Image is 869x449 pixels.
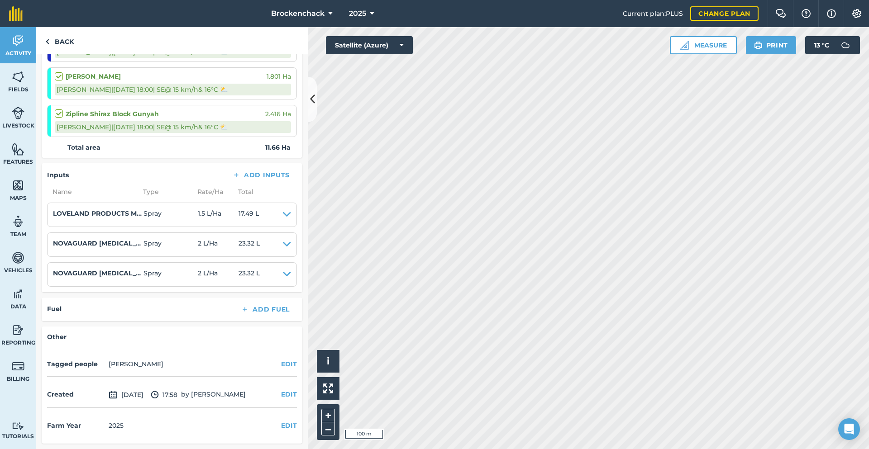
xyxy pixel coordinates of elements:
span: 2 L / Ha [198,238,239,251]
span: 17.49 L [239,208,259,221]
img: svg+xml;base64,PD94bWwgdmVyc2lvbj0iMS4wIiBlbmNvZGluZz0idXRmLTgiPz4KPCEtLSBHZW5lcmF0b3I6IEFkb2JlIE... [12,323,24,337]
span: Spray [143,238,198,251]
div: [PERSON_NAME] | [DATE] 18:00 | SE @ 15 km/h & 16 ° C ⛅️ [55,121,291,133]
button: EDIT [281,389,297,399]
strong: Total area [67,142,100,152]
strong: [PERSON_NAME] [66,71,121,81]
h4: Tagged people [47,359,105,369]
span: Name [47,187,138,197]
h4: Farm Year [47,421,105,430]
span: 17:58 [151,389,177,400]
h4: Inputs [47,170,69,180]
button: Measure [670,36,737,54]
img: svg+xml;base64,PD94bWwgdmVyc2lvbj0iMS4wIiBlbmNvZGluZz0idXRmLTgiPz4KPCEtLSBHZW5lcmF0b3I6IEFkb2JlIE... [12,34,24,47]
summary: NOVAGUARD [MEDICAL_DATA]-DIQUAT 250 HERBICIDESpray2 L/Ha23.32 L [53,268,291,281]
strong: 11.66 Ha [265,142,291,152]
img: svg+xml;base64,PD94bWwgdmVyc2lvbj0iMS4wIiBlbmNvZGluZz0idXRmLTgiPz4KPCEtLSBHZW5lcmF0b3I6IEFkb2JlIE... [12,359,24,373]
button: Print [746,36,797,54]
div: 2025 [109,421,124,430]
div: by [PERSON_NAME] [47,382,297,408]
a: Back [36,27,83,54]
img: svg+xml;base64,PHN2ZyB4bWxucz0iaHR0cDovL3d3dy53My5vcmcvMjAwMC9zdmciIHdpZHRoPSI1NiIgaGVpZ2h0PSI2MC... [12,142,24,156]
img: svg+xml;base64,PD94bWwgdmVyc2lvbj0iMS4wIiBlbmNvZGluZz0idXRmLTgiPz4KPCEtLSBHZW5lcmF0b3I6IEFkb2JlIE... [12,106,24,120]
span: Total [233,187,253,197]
div: [PERSON_NAME] | [DATE] 18:00 | SE @ 15 km/h & 16 ° C ⛅️ [55,84,291,95]
span: 1.801 Ha [267,71,291,81]
a: Change plan [690,6,759,21]
img: svg+xml;base64,PHN2ZyB4bWxucz0iaHR0cDovL3d3dy53My5vcmcvMjAwMC9zdmciIHdpZHRoPSIxNyIgaGVpZ2h0PSIxNy... [827,8,836,19]
span: 23.32 L [239,268,260,281]
h4: LOVELAND PRODUCTS MSO WITH LECI-TECH SPRAY [MEDICAL_DATA] [53,208,143,218]
span: Current plan : PLUS [623,9,683,19]
img: svg+xml;base64,PHN2ZyB4bWxucz0iaHR0cDovL3d3dy53My5vcmcvMjAwMC9zdmciIHdpZHRoPSI1NiIgaGVpZ2h0PSI2MC... [12,70,24,84]
span: Spray [143,208,198,221]
img: svg+xml;base64,PD94bWwgdmVyc2lvbj0iMS4wIiBlbmNvZGluZz0idXRmLTgiPz4KPCEtLSBHZW5lcmF0b3I6IEFkb2JlIE... [836,36,855,54]
span: Rate/ Ha [192,187,233,197]
span: Spray [143,268,198,281]
h4: Other [47,332,297,342]
img: A question mark icon [801,9,812,18]
button: + [321,409,335,422]
img: svg+xml;base64,PD94bWwgdmVyc2lvbj0iMS4wIiBlbmNvZGluZz0idXRmLTgiPz4KPCEtLSBHZW5lcmF0b3I6IEFkb2JlIE... [12,251,24,265]
img: svg+xml;base64,PD94bWwgdmVyc2lvbj0iMS4wIiBlbmNvZGluZz0idXRmLTgiPz4KPCEtLSBHZW5lcmF0b3I6IEFkb2JlIE... [151,389,159,400]
span: Brockenchack [271,8,325,19]
img: svg+xml;base64,PHN2ZyB4bWxucz0iaHR0cDovL3d3dy53My5vcmcvMjAwMC9zdmciIHdpZHRoPSI5IiBoZWlnaHQ9IjI0Ii... [45,36,49,47]
span: 2025 [349,8,366,19]
button: 13 °C [805,36,860,54]
span: Type [138,187,192,197]
summary: NOVAGUARD [MEDICAL_DATA]-DIQUAT 250 HERBICIDESpray2 L/Ha23.32 L [53,238,291,251]
h4: Created [47,389,105,399]
img: svg+xml;base64,PD94bWwgdmVyc2lvbj0iMS4wIiBlbmNvZGluZz0idXRmLTgiPz4KPCEtLSBHZW5lcmF0b3I6IEFkb2JlIE... [12,422,24,430]
img: svg+xml;base64,PD94bWwgdmVyc2lvbj0iMS4wIiBlbmNvZGluZz0idXRmLTgiPz4KPCEtLSBHZW5lcmF0b3I6IEFkb2JlIE... [12,215,24,228]
button: – [321,422,335,435]
li: [PERSON_NAME] [109,359,163,369]
img: fieldmargin Logo [9,6,23,21]
span: 13 ° C [814,36,829,54]
img: svg+xml;base64,PD94bWwgdmVyc2lvbj0iMS4wIiBlbmNvZGluZz0idXRmLTgiPz4KPCEtLSBHZW5lcmF0b3I6IEFkb2JlIE... [109,389,118,400]
button: Satellite (Azure) [326,36,413,54]
h4: NOVAGUARD [MEDICAL_DATA]-DIQUAT 250 HERBICIDE [53,238,143,248]
h4: NOVAGUARD [MEDICAL_DATA]-DIQUAT 250 HERBICIDE [53,268,143,278]
strong: Zipline Shiraz Block Gunyah [66,109,159,119]
button: i [317,350,339,373]
button: Add Fuel [234,303,297,316]
img: svg+xml;base64,PD94bWwgdmVyc2lvbj0iMS4wIiBlbmNvZGluZz0idXRmLTgiPz4KPCEtLSBHZW5lcmF0b3I6IEFkb2JlIE... [12,287,24,301]
img: svg+xml;base64,PHN2ZyB4bWxucz0iaHR0cDovL3d3dy53My5vcmcvMjAwMC9zdmciIHdpZHRoPSIxOSIgaGVpZ2h0PSIyNC... [754,40,763,51]
span: 23.32 L [239,238,260,251]
img: svg+xml;base64,PHN2ZyB4bWxucz0iaHR0cDovL3d3dy53My5vcmcvMjAwMC9zdmciIHdpZHRoPSI1NiIgaGVpZ2h0PSI2MC... [12,179,24,192]
img: Ruler icon [680,41,689,50]
button: EDIT [281,359,297,369]
span: [DATE] [109,389,143,400]
span: i [327,355,329,367]
summary: LOVELAND PRODUCTS MSO WITH LECI-TECH SPRAY [MEDICAL_DATA]Spray1.5 L/Ha17.49 L [53,208,291,221]
span: 1.5 L / Ha [198,208,239,221]
span: 2 L / Ha [198,268,239,281]
span: 2.416 Ha [265,109,291,119]
h4: Fuel [47,304,62,314]
button: EDIT [281,421,297,430]
img: A cog icon [851,9,862,18]
button: Add Inputs [225,169,297,181]
img: Four arrows, one pointing top left, one top right, one bottom right and the last bottom left [323,383,333,393]
div: Open Intercom Messenger [838,418,860,440]
img: Two speech bubbles overlapping with the left bubble in the forefront [775,9,786,18]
